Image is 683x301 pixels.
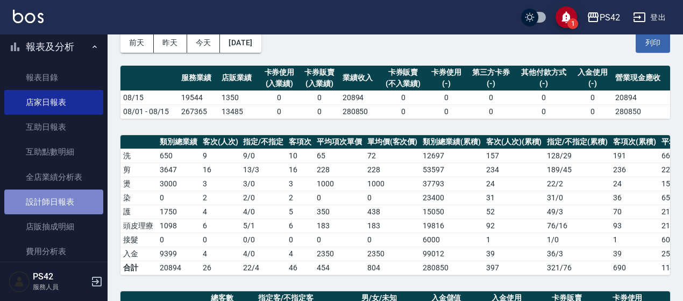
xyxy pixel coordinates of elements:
[544,261,610,275] td: 321/76
[219,90,259,104] td: 1350
[157,191,200,205] td: 0
[240,149,286,163] td: 9 / 0
[610,219,659,233] td: 93
[120,149,157,163] td: 洗
[300,90,340,104] td: 0
[610,149,659,163] td: 191
[262,78,297,89] div: (入業績)
[610,233,659,247] td: 1
[200,233,241,247] td: 0
[613,66,670,91] th: 營業現金應收
[33,282,88,292] p: 服務人員
[4,239,103,264] a: 費用分析表
[262,67,297,78] div: 卡券使用
[314,163,365,177] td: 228
[429,78,464,89] div: (-)
[200,135,241,149] th: 客次(人次)
[314,261,365,275] td: 454
[420,163,483,177] td: 53597
[420,177,483,191] td: 37793
[556,6,577,28] button: save
[200,191,241,205] td: 2
[483,219,545,233] td: 92
[120,261,157,275] td: 合計
[157,247,200,261] td: 9399
[515,104,573,118] td: 0
[314,219,365,233] td: 183
[365,233,421,247] td: 0
[483,247,545,261] td: 39
[483,163,545,177] td: 234
[575,78,610,89] div: (-)
[544,205,610,219] td: 49 / 3
[466,104,515,118] td: 0
[259,90,300,104] td: 0
[544,177,610,191] td: 22 / 2
[544,219,610,233] td: 76 / 16
[420,233,483,247] td: 6000
[380,90,426,104] td: 0
[120,104,179,118] td: 08/01 - 08/15
[33,271,88,282] h5: PS42
[365,205,421,219] td: 438
[420,205,483,219] td: 15050
[240,219,286,233] td: 5 / 1
[286,261,314,275] td: 46
[314,177,365,191] td: 1000
[610,177,659,191] td: 24
[286,177,314,191] td: 3
[518,78,570,89] div: (-)
[120,247,157,261] td: 入金
[200,163,241,177] td: 16
[240,233,286,247] td: 0 / 0
[420,219,483,233] td: 19816
[179,66,219,91] th: 服務業績
[259,104,300,118] td: 0
[120,191,157,205] td: 染
[483,205,545,219] td: 52
[429,67,464,78] div: 卡券使用
[483,191,545,205] td: 31
[469,78,513,89] div: (-)
[157,261,200,275] td: 20894
[544,247,610,261] td: 36 / 3
[286,247,314,261] td: 4
[573,90,613,104] td: 0
[483,135,545,149] th: 客次(人次)(累積)
[483,177,545,191] td: 24
[200,219,241,233] td: 6
[4,139,103,164] a: 互助點數明細
[613,104,670,118] td: 280850
[382,78,423,89] div: (不入業績)
[610,191,659,205] td: 36
[610,135,659,149] th: 客項次(累積)
[302,67,337,78] div: 卡券販賣
[157,163,200,177] td: 3647
[365,247,421,261] td: 2350
[610,163,659,177] td: 236
[286,233,314,247] td: 0
[200,205,241,219] td: 4
[157,205,200,219] td: 1750
[240,177,286,191] td: 3 / 0
[600,11,620,24] div: PS42
[120,33,154,53] button: 前天
[200,261,241,275] td: 26
[220,33,261,53] button: [DATE]
[179,90,219,104] td: 19544
[4,65,103,90] a: 報表目錄
[200,149,241,163] td: 9
[314,205,365,219] td: 350
[120,219,157,233] td: 頭皮理療
[420,261,483,275] td: 280850
[420,247,483,261] td: 99012
[286,135,314,149] th: 客項次
[483,233,545,247] td: 1
[469,67,513,78] div: 第三方卡券
[365,261,421,275] td: 804
[544,191,610,205] td: 31 / 0
[4,190,103,214] a: 設計師日報表
[518,67,570,78] div: 其他付款方式
[483,261,545,275] td: 397
[382,67,423,78] div: 卡券販賣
